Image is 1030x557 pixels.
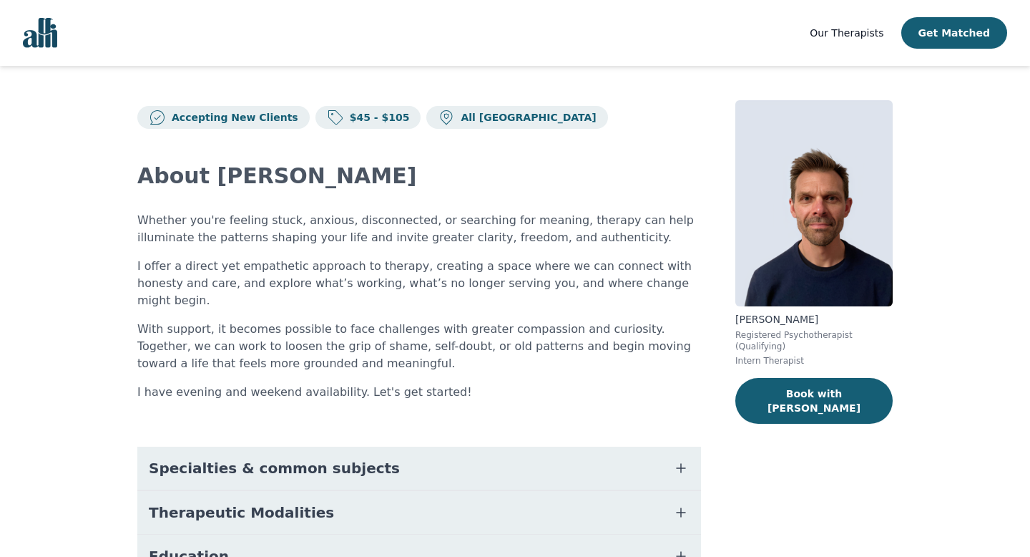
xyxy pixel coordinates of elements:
p: I have evening and weekend availability. Let's get started! [137,384,701,401]
a: Our Therapists [810,24,883,42]
p: Intern Therapist [735,355,893,367]
p: I offer a direct yet empathetic approach to therapy, creating a space where we can connect with h... [137,258,701,309]
span: Therapeutic Modalities [149,503,334,523]
img: Todd_Schiedel [735,100,893,306]
button: Get Matched [901,17,1007,49]
p: [PERSON_NAME] [735,312,893,326]
p: Accepting New Clients [166,110,298,125]
button: Specialties & common subjects [137,447,701,490]
span: Specialties & common subjects [149,458,400,478]
p: $45 - $105 [344,110,410,125]
p: All [GEOGRAPHIC_DATA] [455,110,596,125]
p: Whether you're feeling stuck, anxious, disconnected, or searching for meaning, therapy can help i... [137,212,701,246]
h2: About [PERSON_NAME] [137,163,701,189]
p: Registered Psychotherapist (Qualifying) [735,329,893,352]
img: alli logo [23,18,57,48]
button: Therapeutic Modalities [137,491,701,534]
span: Our Therapists [810,27,883,39]
p: With support, it becomes possible to face challenges with greater compassion and curiosity. Toget... [137,321,701,372]
button: Book with [PERSON_NAME] [735,378,893,424]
